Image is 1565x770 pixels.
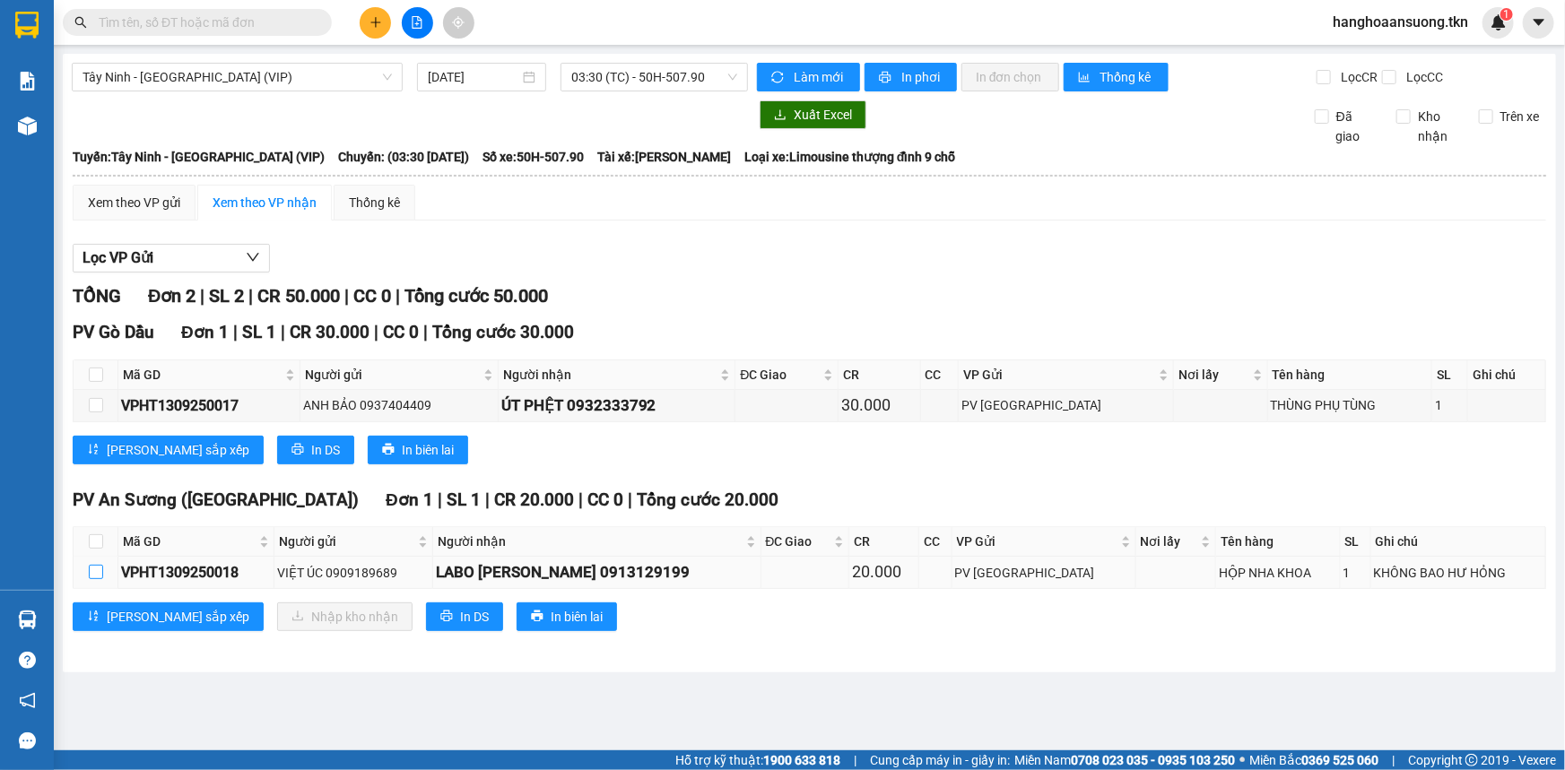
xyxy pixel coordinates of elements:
[957,532,1117,551] span: VP Gửi
[963,365,1155,385] span: VP Gửi
[921,360,960,390] th: CC
[1341,527,1371,557] th: SL
[242,322,276,342] span: SL 1
[200,285,204,307] span: |
[438,489,442,510] span: |
[411,16,423,29] span: file-add
[587,489,623,510] span: CC 0
[551,607,603,627] span: In biên lai
[277,602,413,631] button: downloadNhập kho nhận
[901,67,943,87] span: In phơi
[1374,563,1543,583] div: KHÔNG BAO HƯ HỎNG
[571,64,737,91] span: 03:30 (TC) - 50H-507.90
[1371,527,1546,557] th: Ghi chú
[531,610,543,624] span: printer
[404,285,548,307] span: Tổng cước 50.000
[87,443,100,457] span: sort-ascending
[1493,107,1547,126] span: Trên xe
[578,489,583,510] span: |
[73,322,154,342] span: PV Gò Dầu
[1465,754,1478,766] span: copyright
[73,602,264,631] button: sort-ascending[PERSON_NAME] sắp xếp
[246,250,260,264] span: down
[503,365,717,385] span: Người nhận
[1500,8,1513,21] sup: 1
[18,610,37,629] img: warehouse-icon
[794,105,852,125] span: Xuất Excel
[73,285,121,307] span: TỔNG
[517,602,617,631] button: printerIn biên lai
[402,7,433,39] button: file-add
[73,244,270,273] button: Lọc VP Gửi
[637,489,778,510] span: Tổng cước 20.000
[763,753,840,767] strong: 1900 633 818
[1392,750,1395,770] span: |
[121,561,271,584] div: VPHT1309250018
[281,322,285,342] span: |
[121,394,297,417] div: VPHT1309250017
[18,117,37,135] img: warehouse-icon
[118,390,300,421] td: VPHT1309250017
[1219,563,1337,583] div: HỘP NHA KHOA
[279,532,415,551] span: Người gửi
[483,147,584,167] span: Số xe: 50H-507.90
[452,16,465,29] span: aim
[107,607,249,627] span: [PERSON_NAME] sắp xếp
[374,322,378,342] span: |
[1399,67,1446,87] span: Lọc CC
[344,285,349,307] span: |
[1435,395,1465,415] div: 1
[248,285,253,307] span: |
[1178,365,1248,385] span: Nơi lấy
[1329,107,1383,146] span: Đã giao
[1432,360,1468,390] th: SL
[771,71,787,85] span: sync
[123,532,256,551] span: Mã GD
[257,285,340,307] span: CR 50.000
[961,395,1170,415] div: PV [GEOGRAPHIC_DATA]
[74,16,87,29] span: search
[15,12,39,39] img: logo-vxr
[19,652,36,669] span: question-circle
[1100,67,1154,87] span: Thống kê
[1343,563,1368,583] div: 1
[213,193,317,212] div: Xem theo VP nhận
[1318,11,1482,33] span: hanghoaansuong.tkn
[952,557,1136,588] td: PV Hòa Thành
[277,563,430,583] div: VIỆT ÚC 0909189689
[597,147,731,167] span: Tài xế: [PERSON_NAME]
[1014,750,1235,770] span: Miền Nam
[1078,71,1093,85] span: bar-chart
[438,532,742,551] span: Người nhận
[402,440,454,460] span: In biên lai
[839,360,920,390] th: CR
[73,489,359,510] span: PV An Sương ([GEOGRAPHIC_DATA])
[426,602,503,631] button: printerIn DS
[436,560,757,584] div: LABO [PERSON_NAME] 0913129199
[766,532,830,551] span: ĐC Giao
[233,322,238,342] span: |
[1271,395,1430,415] div: THÙNG PHỤ TÙNG
[360,7,391,39] button: plus
[485,489,490,510] span: |
[303,395,495,415] div: ANH BẢO 0937404409
[338,147,469,167] span: Chuyến: (03:30 [DATE])
[83,247,153,269] span: Lọc VP Gửi
[87,610,100,624] span: sort-ascending
[1071,753,1235,767] strong: 0708 023 035 - 0935 103 250
[291,443,304,457] span: printer
[1334,67,1380,87] span: Lọc CR
[118,557,274,588] td: VPHT1309250018
[854,750,856,770] span: |
[744,147,956,167] span: Loại xe: Limousine thượng đỉnh 9 chỗ
[1064,63,1169,91] button: bar-chartThống kê
[440,610,453,624] span: printer
[870,750,1010,770] span: Cung cấp máy in - giấy in:
[1249,750,1378,770] span: Miền Bắc
[1141,532,1197,551] span: Nơi lấy
[370,16,382,29] span: plus
[852,559,916,584] div: 20.000
[396,285,400,307] span: |
[740,365,820,385] span: ĐC Giao
[368,436,468,464] button: printerIn biên lai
